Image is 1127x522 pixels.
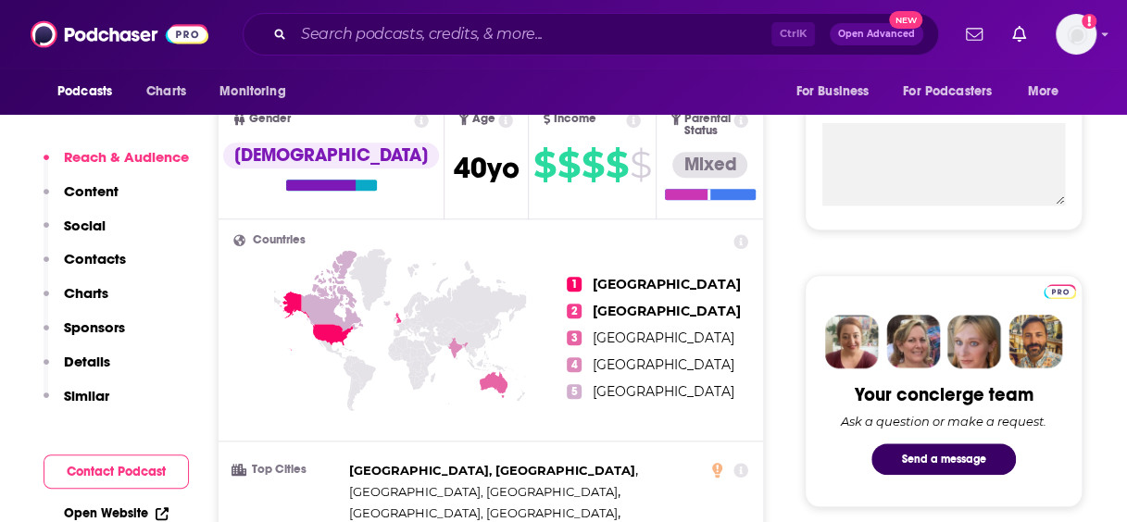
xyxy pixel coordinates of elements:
span: More [1028,79,1059,105]
span: Logged in as PUPPublicity [1056,14,1096,55]
img: User Profile [1056,14,1096,55]
svg: Add a profile image [1082,14,1096,29]
span: [GEOGRAPHIC_DATA], [GEOGRAPHIC_DATA] [349,463,635,478]
button: Send a message [871,443,1016,475]
span: [GEOGRAPHIC_DATA] [593,383,734,400]
a: Show notifications dropdown [1005,19,1033,50]
p: Social [64,217,106,234]
a: Open Website [64,505,169,521]
span: New [889,11,922,29]
p: Similar [64,387,109,404]
span: $ [582,150,604,180]
span: Gender [249,113,291,125]
span: , [349,481,620,503]
span: [GEOGRAPHIC_DATA], [GEOGRAPHIC_DATA] [349,484,618,499]
span: [GEOGRAPHIC_DATA] [593,276,741,292]
span: Monitoring [219,79,285,105]
span: $ [606,150,628,180]
button: open menu [891,74,1019,109]
span: 4 [567,357,582,372]
span: [GEOGRAPHIC_DATA] [593,329,734,346]
button: Open AdvancedNew [830,23,923,45]
p: Details [64,353,110,370]
img: Sydney Profile [825,315,879,368]
span: 40 yo [453,150,519,186]
div: Ask a question or make a request. [841,414,1046,429]
button: Show profile menu [1056,14,1096,55]
span: 2 [567,304,582,318]
span: $ [557,150,580,180]
div: Your concierge team [855,383,1033,406]
span: [GEOGRAPHIC_DATA], [GEOGRAPHIC_DATA] [349,505,618,520]
span: $ [630,150,651,180]
button: Charts [44,284,108,318]
span: [GEOGRAPHIC_DATA] [593,356,734,373]
span: Ctrl K [771,22,815,46]
h3: Top Cities [233,464,342,476]
button: Similar [44,387,109,421]
span: Age [472,113,495,125]
button: open menu [783,74,892,109]
button: open menu [207,74,309,109]
button: Reach & Audience [44,148,189,182]
p: Charts [64,284,108,302]
button: Sponsors [44,318,125,353]
span: Podcasts [57,79,112,105]
div: Mixed [672,152,747,178]
button: Social [44,217,106,251]
img: Podchaser Pro [1044,284,1076,299]
span: [GEOGRAPHIC_DATA] [593,303,741,319]
span: 5 [567,384,582,399]
p: Reach & Audience [64,148,189,166]
a: Show notifications dropdown [958,19,990,50]
button: Content [44,182,119,217]
div: Search podcasts, credits, & more... [243,13,939,56]
span: Charts [146,79,186,105]
span: For Business [795,79,869,105]
span: 3 [567,330,582,345]
img: Jon Profile [1008,315,1062,368]
span: For Podcasters [903,79,992,105]
a: Charts [134,74,197,109]
img: Jules Profile [947,315,1001,368]
span: , [349,460,638,481]
span: 1 [567,277,582,292]
a: Pro website [1044,281,1076,299]
p: Content [64,182,119,200]
input: Search podcasts, credits, & more... [294,19,771,49]
p: Contacts [64,250,126,267]
p: Sponsors [64,318,125,336]
button: Details [44,353,110,387]
span: Open Advanced [838,30,915,39]
div: [DEMOGRAPHIC_DATA] [223,143,439,168]
button: Contact Podcast [44,454,189,489]
span: Parental Status [684,113,731,137]
span: Countries [253,234,306,246]
button: Contacts [44,250,126,284]
button: open menu [1015,74,1083,109]
button: open menu [44,74,136,109]
span: $ [533,150,556,180]
img: Podchaser - Follow, Share and Rate Podcasts [31,17,208,52]
span: Income [554,113,596,125]
img: Barbara Profile [886,315,940,368]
